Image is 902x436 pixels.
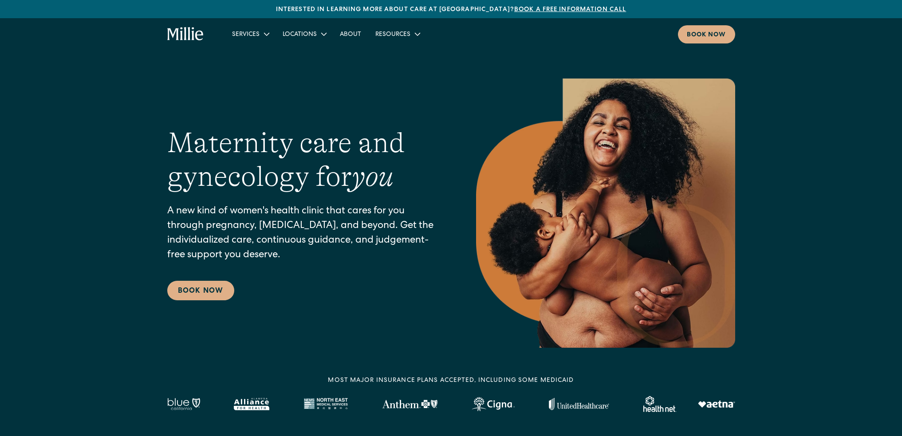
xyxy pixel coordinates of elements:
div: Resources [375,30,410,39]
div: Locations [283,30,317,39]
h1: Maternity care and gynecology for [167,126,441,194]
img: Anthem Logo [382,400,437,409]
div: Book now [687,31,726,40]
div: Services [232,30,260,39]
img: Aetna logo [698,401,735,408]
img: Healthnet logo [643,396,677,412]
div: Locations [276,27,333,41]
em: you [352,161,394,192]
img: Alameda Alliance logo [234,398,269,410]
a: Book now [678,25,735,43]
img: Smiling mother with her baby in arms, celebrating body positivity and the nurturing bond of postp... [476,79,735,348]
p: A new kind of women's health clinic that cares for you through pregnancy, [MEDICAL_DATA], and bey... [167,204,441,263]
div: MOST MAJOR INSURANCE PLANS ACCEPTED, INCLUDING some MEDICAID [328,376,574,385]
img: Blue California logo [167,398,200,410]
a: Book Now [167,281,234,300]
a: Book a free information call [514,7,626,13]
div: Services [225,27,276,41]
img: Cigna logo [472,397,515,411]
img: North East Medical Services logo [303,398,348,410]
div: Resources [368,27,426,41]
img: United Healthcare logo [549,398,609,410]
a: About [333,27,368,41]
